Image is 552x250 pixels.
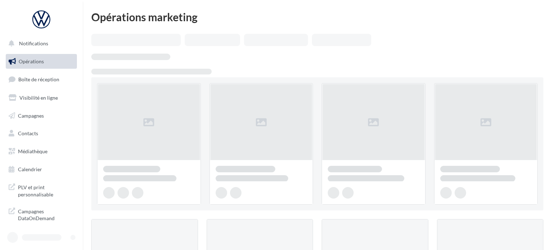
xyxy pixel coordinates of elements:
[4,144,78,159] a: Médiathèque
[18,130,38,136] span: Contacts
[4,162,78,177] a: Calendrier
[18,166,42,172] span: Calendrier
[4,72,78,87] a: Boîte de réception
[4,126,78,141] a: Contacts
[18,112,44,118] span: Campagnes
[18,76,59,82] span: Boîte de réception
[91,12,543,22] div: Opérations marketing
[18,148,47,154] span: Médiathèque
[4,36,75,51] button: Notifications
[4,90,78,105] a: Visibilité en ligne
[19,40,48,46] span: Notifications
[4,108,78,123] a: Campagnes
[19,95,58,101] span: Visibilité en ligne
[4,204,78,225] a: Campagnes DataOnDemand
[18,182,74,198] span: PLV et print personnalisable
[19,58,44,64] span: Opérations
[4,179,78,201] a: PLV et print personnalisable
[18,206,74,222] span: Campagnes DataOnDemand
[4,54,78,69] a: Opérations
